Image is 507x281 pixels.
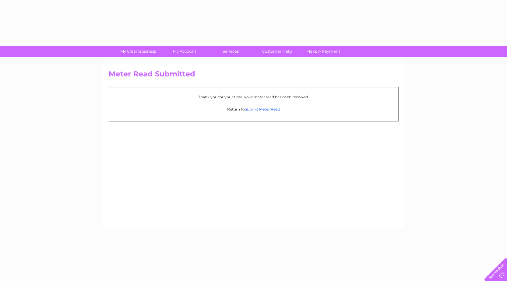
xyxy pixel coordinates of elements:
[252,46,302,57] a: Customer Help
[112,94,395,100] p: Thank you for your time, your meter read has been received.
[159,46,209,57] a: My Account
[245,107,280,111] a: Submit Meter Read
[206,46,256,57] a: Services
[109,70,399,81] h2: Meter Read Submitted
[298,46,348,57] a: Make A Payment
[113,46,163,57] a: My Clear Business
[112,106,395,112] p: Return to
